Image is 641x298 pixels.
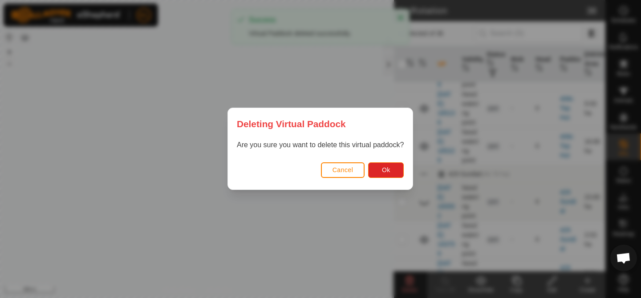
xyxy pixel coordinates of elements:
p: Are you sure you want to delete this virtual paddock? [237,140,404,151]
button: Ok [369,162,404,178]
button: Cancel [321,162,365,178]
span: Deleting Virtual Paddock [237,117,346,131]
span: Ok [382,167,390,174]
a: Open chat [610,245,637,271]
span: Cancel [333,167,353,174]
